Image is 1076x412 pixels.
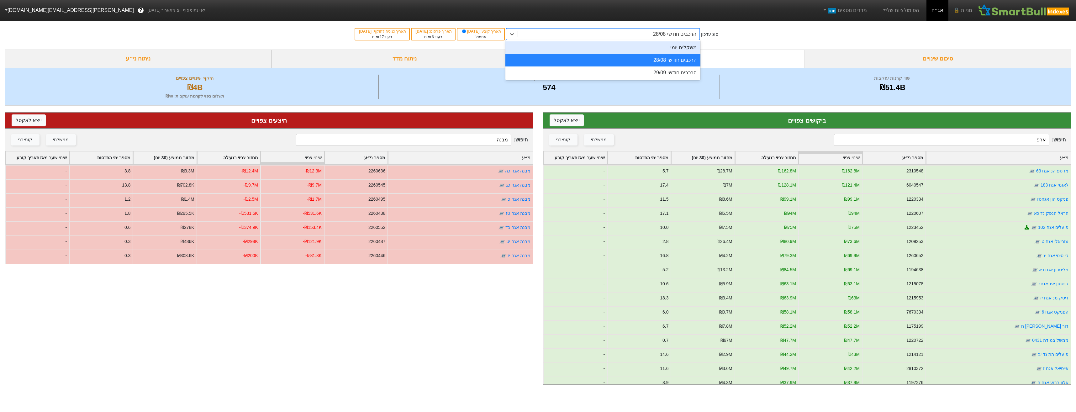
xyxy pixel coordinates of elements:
[543,320,607,334] div: -
[834,134,1066,146] span: חיפוש :
[506,182,530,188] a: מבנה אגח כג
[842,168,860,174] div: ₪162.8M
[1021,324,1068,329] a: דור [PERSON_NAME] ח
[660,295,668,301] div: 18.3
[660,182,668,188] div: 17.4
[46,134,76,145] button: ממשלתי
[701,31,718,38] div: סוג עדכון
[1038,281,1068,286] a: קיסטון אינ אגחב
[13,75,377,82] div: היקף שינויים צפויים
[181,238,194,245] div: ₪486K
[506,211,530,216] a: מבנה אגח טז
[828,8,836,13] span: חדש
[543,306,607,320] div: -
[303,210,322,217] div: -₪531.6K
[498,168,504,174] img: tase link
[844,309,860,315] div: ₪58.1M
[498,210,505,217] img: tase link
[505,225,530,230] a: מבנה אגח כד
[544,151,607,164] div: Toggle SortBy
[461,29,501,34] div: תאריך קובע :
[719,309,732,315] div: ₪9.7M
[906,351,923,358] div: 1214121
[368,182,385,188] div: 2260545
[844,238,860,245] div: ₪73.6M
[719,210,732,217] div: ₪5.5M
[591,136,607,143] div: ממשלתי
[721,75,1063,82] div: שווי קרנות עוקבות
[906,252,923,259] div: 1260652
[805,50,1072,68] div: סיכום שינויים
[660,351,668,358] div: 14.6
[543,179,607,193] div: -
[368,210,385,217] div: 2260438
[239,224,258,231] div: -₪374.9K
[780,379,796,386] div: ₪37.9M
[844,281,860,287] div: ₪63.1M
[272,50,538,68] div: ניתוח מדד
[662,309,668,315] div: 6.0
[906,309,923,315] div: 7670334
[307,182,322,188] div: -₪9.7M
[1032,338,1068,343] a: ממשל צמודה 0431
[543,348,607,362] div: -
[498,224,504,231] img: tase link
[543,334,607,348] div: -
[662,267,668,273] div: 5.2
[719,365,732,372] div: ₪3.6M
[906,168,923,174] div: 2310548
[671,151,734,164] div: Toggle SortBy
[906,323,923,330] div: 1175199
[879,4,921,17] a: הסימולציות שלי
[243,252,258,259] div: -₪200K
[784,210,796,217] div: ₪94M
[241,168,258,174] div: -₪12.4M
[1034,309,1041,315] img: tase link
[906,295,923,301] div: 1215953
[303,238,322,245] div: -₪121.9K
[5,165,69,179] div: -
[508,197,530,202] a: מבנה אגח כ
[1034,211,1068,216] a: הראל הנפק נד כא
[368,238,385,245] div: 2260487
[543,250,607,264] div: -
[368,168,385,174] div: 2260636
[906,365,923,372] div: 2810372
[1031,224,1037,231] img: tase link
[977,4,1071,17] img: SmartBull
[505,41,700,54] div: משקלים יומי
[906,281,923,287] div: 1215078
[660,252,668,259] div: 16.8
[719,252,732,259] div: ₪4.2M
[906,182,923,188] div: 6040547
[906,196,923,203] div: 1220334
[778,168,796,174] div: ₪162.8M
[780,365,796,372] div: ₪49.7M
[239,210,258,217] div: -₪531.6K
[844,267,860,273] div: ₪69.1M
[844,196,860,203] div: ₪99.1M
[543,221,607,235] div: -
[368,196,385,203] div: 2260495
[662,168,668,174] div: 5.7
[723,182,732,188] div: ₪7M
[662,323,668,330] div: 6.7
[543,193,607,207] div: -
[5,221,69,235] div: -
[122,182,130,188] div: 13.8
[543,278,607,292] div: -
[780,267,796,273] div: ₪84.5M
[780,351,796,358] div: ₪44.2M
[1030,196,1036,203] img: tase link
[415,34,452,40] div: בעוד ימים
[5,235,69,250] div: -
[848,295,860,301] div: ₪63M
[13,93,377,99] div: תשלום צפוי לקרנות עוקבות : ₪40
[820,4,869,17] a: מדדים נוספיםחדש
[6,151,69,164] div: Toggle SortBy
[660,365,668,372] div: 11.6
[717,238,732,245] div: ₪26.4M
[358,29,406,34] div: תאריך כניסה לתוקף :
[1032,267,1038,273] img: tase link
[1036,253,1042,259] img: tase link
